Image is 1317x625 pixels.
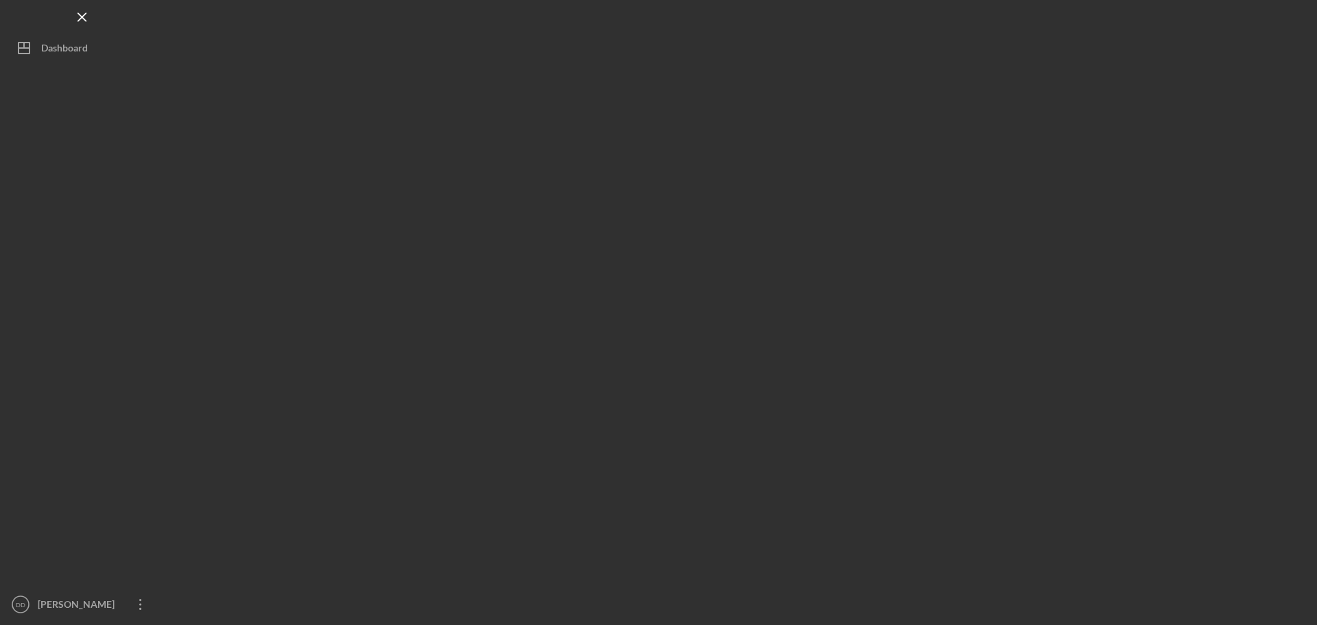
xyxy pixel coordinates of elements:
[16,601,25,609] text: DD
[34,591,123,622] div: [PERSON_NAME]
[7,34,158,62] button: Dashboard
[7,591,158,618] button: DD[PERSON_NAME]
[41,34,88,65] div: Dashboard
